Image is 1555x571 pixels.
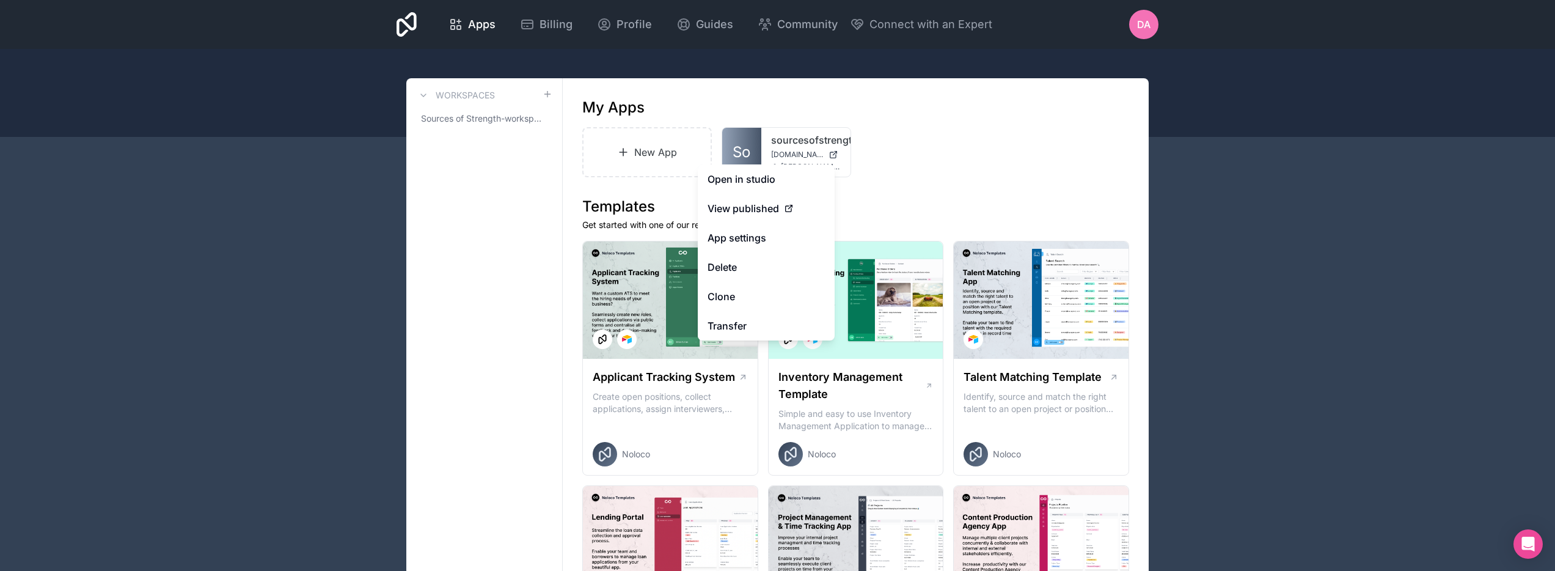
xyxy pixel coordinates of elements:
[781,162,841,172] span: [PERSON_NAME][EMAIL_ADDRESS][DOMAIN_NAME]
[468,16,496,33] span: Apps
[622,448,650,460] span: Noloco
[771,150,824,160] span: [DOMAIN_NAME]
[778,408,934,432] p: Simple and easy to use Inventory Management Application to manage your stock, orders and Manufact...
[593,391,748,415] p: Create open positions, collect applications, assign interviewers, centralise candidate feedback a...
[698,164,835,194] a: Open in studio
[1513,529,1543,559] div: Open Intercom Messenger
[778,369,925,403] h1: Inventory Management Template
[698,311,835,341] a: Transfer
[964,369,1102,386] h1: Talent Matching Template
[667,11,743,38] a: Guides
[593,369,735,386] h1: Applicant Tracking System
[421,112,543,125] span: Sources of Strength-workspace
[964,391,1119,415] p: Identify, source and match the right talent to an open project or position with our Talent Matchi...
[771,150,841,160] a: [DOMAIN_NAME]
[698,223,835,252] a: App settings
[582,219,1129,231] p: Get started with one of our ready-made templates
[708,201,779,216] span: View published
[698,194,835,223] a: View published
[436,89,495,101] h3: Workspaces
[993,448,1021,460] span: Noloco
[587,11,662,38] a: Profile
[698,282,835,311] a: Clone
[808,448,836,460] span: Noloco
[777,16,838,33] span: Community
[722,128,761,177] a: So
[582,98,645,117] h1: My Apps
[850,16,992,33] button: Connect with an Expert
[582,127,712,177] a: New App
[698,252,835,282] button: Delete
[733,142,750,162] span: So
[582,197,1129,216] h1: Templates
[540,16,573,33] span: Billing
[617,16,652,33] span: Profile
[748,11,847,38] a: Community
[771,133,841,147] a: sourcesofstrength
[622,334,632,344] img: Airtable Logo
[416,108,552,130] a: Sources of Strength-workspace
[1137,17,1151,32] span: DA
[416,88,495,103] a: Workspaces
[510,11,582,38] a: Billing
[869,16,992,33] span: Connect with an Expert
[968,334,978,344] img: Airtable Logo
[696,16,733,33] span: Guides
[439,11,505,38] a: Apps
